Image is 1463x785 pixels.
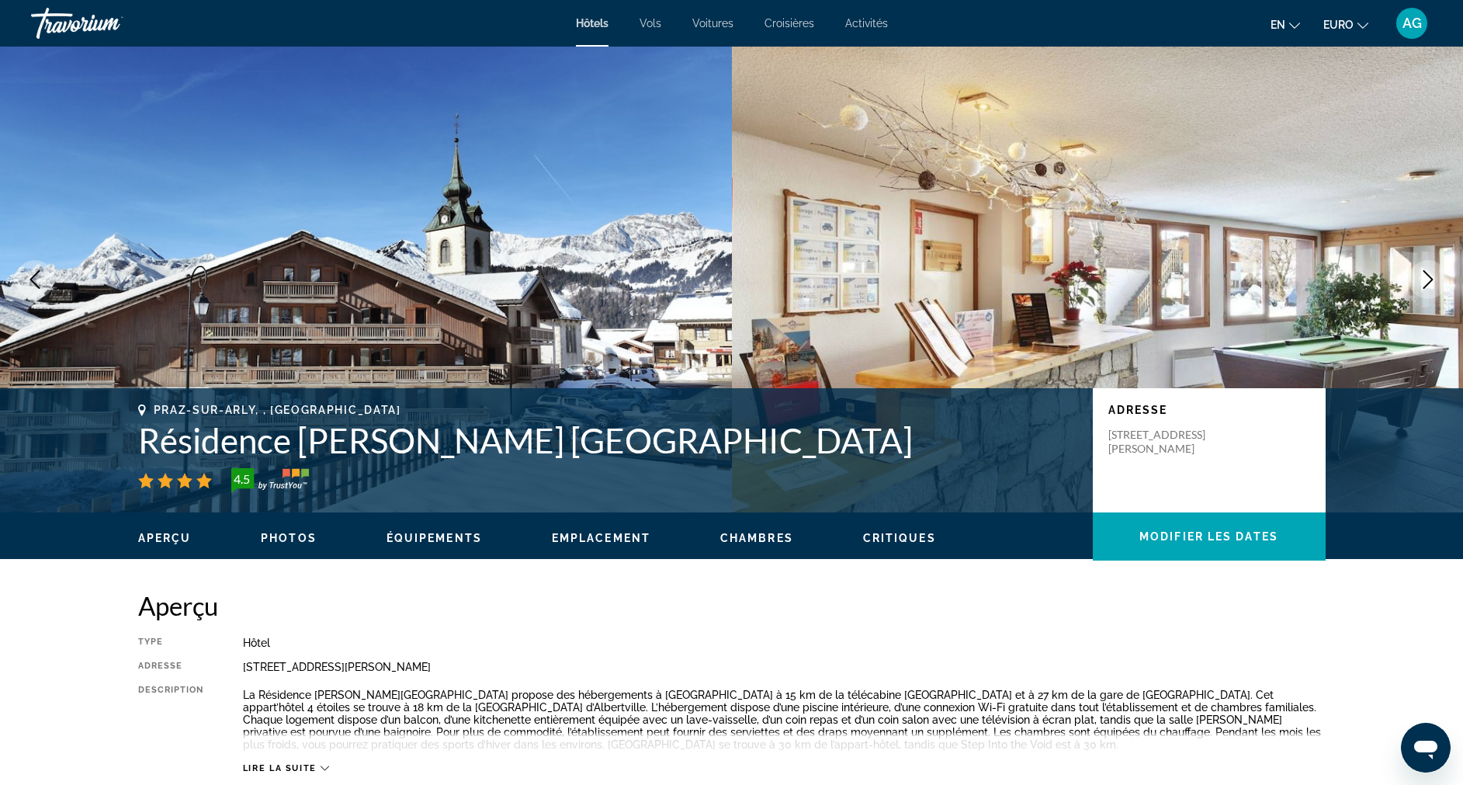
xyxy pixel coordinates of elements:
[138,637,204,649] div: Type
[261,531,317,545] button: Photos
[387,532,482,544] span: Équipements
[227,470,258,488] div: 4.5
[138,420,1077,460] h1: Résidence [PERSON_NAME] [GEOGRAPHIC_DATA]
[138,685,204,755] div: Description
[1402,16,1422,31] span: AG
[243,689,1326,751] p: La Résidence [PERSON_NAME][GEOGRAPHIC_DATA] propose des hébergements à [GEOGRAPHIC_DATA] à 15 km ...
[154,404,401,416] span: Praz-Sur-Arly, , [GEOGRAPHIC_DATA]
[1271,13,1300,36] button: Changer la langue
[1108,428,1232,456] p: [STREET_ADDRESS][PERSON_NAME]
[576,17,608,30] a: Hôtels
[16,260,54,299] button: Image précédente
[243,762,329,774] button: Lire la suite
[1108,404,1310,416] p: Adresse
[1093,512,1326,561] button: Modifier les dates
[138,531,192,545] button: Aperçu
[845,17,888,30] a: Activités
[231,468,309,493] img: Badge d’évaluation client TrustYou
[1271,19,1285,31] span: en
[764,17,814,30] a: Croisières
[1409,260,1447,299] button: Image suivante
[387,531,482,545] button: Équipements
[243,661,1326,673] div: [STREET_ADDRESS][PERSON_NAME]
[692,17,733,30] a: Voitures
[1139,530,1278,543] span: Modifier les dates
[261,532,317,544] span: Photos
[138,590,1326,621] h2: Aperçu
[552,531,650,545] button: Emplacement
[243,763,317,773] span: Lire la suite
[138,661,204,673] div: Adresse
[1323,19,1354,31] span: EURO
[1392,7,1432,40] button: Menu utilisateur
[552,532,650,544] span: Emplacement
[720,531,793,545] button: Chambres
[243,637,1326,649] div: Hôtel
[863,532,936,544] span: Critiques
[720,532,793,544] span: Chambres
[31,3,186,43] a: Travorium
[1323,13,1368,36] button: Changer de devise
[1401,723,1451,773] iframe: Bouton de lancement de la fenêtre de messagerie
[863,531,936,545] button: Critiques
[138,532,192,544] span: Aperçu
[640,17,661,30] a: Vols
